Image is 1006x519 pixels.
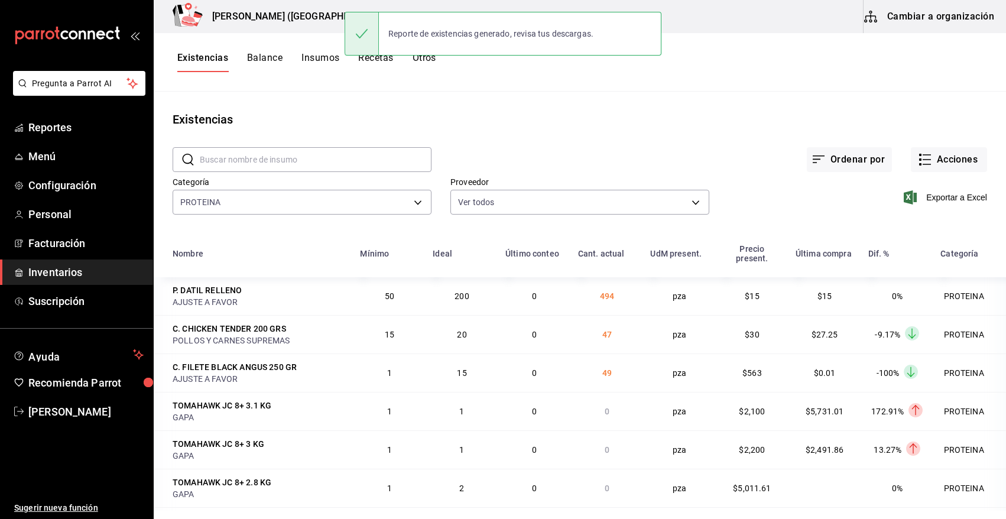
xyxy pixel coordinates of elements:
[605,445,609,455] span: 0
[874,445,901,455] span: 13.27%
[301,52,339,72] button: Insumos
[933,469,1006,507] td: PROTEINA
[532,291,537,301] span: 0
[173,438,264,450] div: TOMAHAWK JC 8+ 3 KG
[745,291,759,301] span: $15
[532,445,537,455] span: 0
[177,52,228,72] button: Existencias
[933,315,1006,353] td: PROTEINA
[643,277,716,315] td: pza
[173,178,431,186] label: Categoría
[385,291,394,301] span: 50
[28,148,144,164] span: Menú
[387,484,392,493] span: 1
[814,368,836,378] span: $0.01
[173,411,346,423] div: GAPA
[130,31,139,40] button: open_drawer_menu
[379,21,603,47] div: Reporte de existencias generado, revisa tus descargas.
[203,9,387,24] h3: [PERSON_NAME] ([GEOGRAPHIC_DATA])
[532,330,537,339] span: 0
[413,52,436,72] button: Otros
[32,77,127,90] span: Pregunta a Parrot AI
[173,450,346,462] div: GAPA
[387,368,392,378] span: 1
[28,119,144,135] span: Reportes
[173,373,346,385] div: AJUSTE A FAVOR
[385,330,394,339] span: 15
[807,147,892,172] button: Ordenar por
[433,249,452,258] div: Ideal
[733,484,771,493] span: $5,011.61
[868,249,890,258] div: Dif. %
[871,407,904,416] span: 172.91%
[812,330,838,339] span: $27.25
[200,148,431,171] input: Buscar nombre de insumo
[933,392,1006,430] td: PROTEINA
[796,249,852,258] div: Última compra
[387,407,392,416] span: 1
[173,400,271,411] div: TOMAHAWK JC 8+ 3.1 KG
[177,52,436,72] div: navigation tabs
[13,71,145,96] button: Pregunta a Parrot AI
[28,293,144,309] span: Suscripción
[28,404,144,420] span: [PERSON_NAME]
[745,330,759,339] span: $30
[173,323,286,335] div: C. CHICKEN TENDER 200 GRS
[180,196,220,208] span: PROTEINA
[643,469,716,507] td: pza
[742,368,762,378] span: $563
[892,291,903,301] span: 0%
[723,244,781,263] div: Precio present.
[643,430,716,469] td: pza
[906,190,987,205] button: Exportar a Excel
[459,407,464,416] span: 1
[532,368,537,378] span: 0
[459,445,464,455] span: 1
[875,330,900,339] span: -9.17%
[877,368,900,378] span: -100%
[643,315,716,353] td: pza
[173,249,203,258] div: Nombre
[450,178,709,186] label: Proveedor
[28,264,144,280] span: Inventarios
[643,392,716,430] td: pza
[600,291,614,301] span: 494
[28,206,144,222] span: Personal
[173,111,233,128] div: Existencias
[933,277,1006,315] td: PROTEINA
[358,52,393,72] button: Recetas
[173,284,242,296] div: P. DATIL RELLENO
[8,86,145,98] a: Pregunta a Parrot AI
[643,353,716,392] td: pza
[459,484,464,493] span: 2
[532,484,537,493] span: 0
[940,249,978,258] div: Categoría
[532,407,537,416] span: 0
[505,249,559,258] div: Último conteo
[457,368,466,378] span: 15
[605,484,609,493] span: 0
[173,361,297,373] div: C. FILETE BLACK ANGUS 250 GR
[739,445,765,455] span: $2,200
[650,249,702,258] div: UdM present.
[933,353,1006,392] td: PROTEINA
[817,291,832,301] span: $15
[28,375,144,391] span: Recomienda Parrot
[602,368,612,378] span: 49
[173,488,346,500] div: GAPA
[14,502,144,514] span: Sugerir nueva función
[28,177,144,193] span: Configuración
[455,291,469,301] span: 200
[933,430,1006,469] td: PROTEINA
[806,445,843,455] span: $2,491.86
[360,249,389,258] div: Mínimo
[28,348,128,362] span: Ayuda
[911,147,987,172] button: Acciones
[28,235,144,251] span: Facturación
[806,407,843,416] span: $5,731.01
[458,196,494,208] span: Ver todos
[605,407,609,416] span: 0
[457,330,466,339] span: 20
[247,52,283,72] button: Balance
